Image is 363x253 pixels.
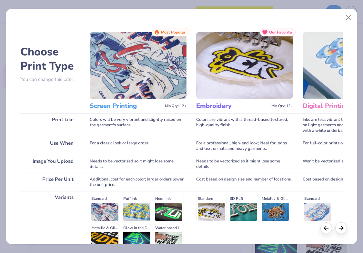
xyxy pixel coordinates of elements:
div: Colors will be very vibrant and slightly raised on the garment's surface. [90,113,187,137]
p: You can change this later. [20,77,80,82]
div: Needs to be vectorized so it might lose some details [90,155,187,173]
div: Additional cost for each color; larger orders lower the unit price. [90,173,187,191]
span: Our Favorite [269,30,292,34]
span: Min Qty: 12+ [165,104,187,108]
div: Needs to be vectorized so it might lose some details [196,155,293,173]
div: Colors are vibrant with a thread-based textured, high-quality finish. [196,113,293,137]
button: Close [342,12,355,24]
div: Use When [20,137,80,155]
span: Min Qty: 12+ [271,104,293,108]
span: Most Popular [161,30,186,34]
h2: Choose Print Type [20,45,80,73]
div: Image You Upload [20,155,80,173]
div: For a classic look or large order. [90,137,187,155]
div: Cost based on design size and number of locations. [196,173,293,191]
img: Embroidery [196,32,293,99]
img: Screen Printing [90,32,187,99]
div: Print Like [20,113,80,137]
h3: Embroidery [196,102,269,110]
h3: Screen Printing [90,102,162,110]
div: For a professional, high-end look; ideal for logos and text on hats and heavy garments. [196,137,293,155]
div: Price Per Unit [20,173,80,191]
